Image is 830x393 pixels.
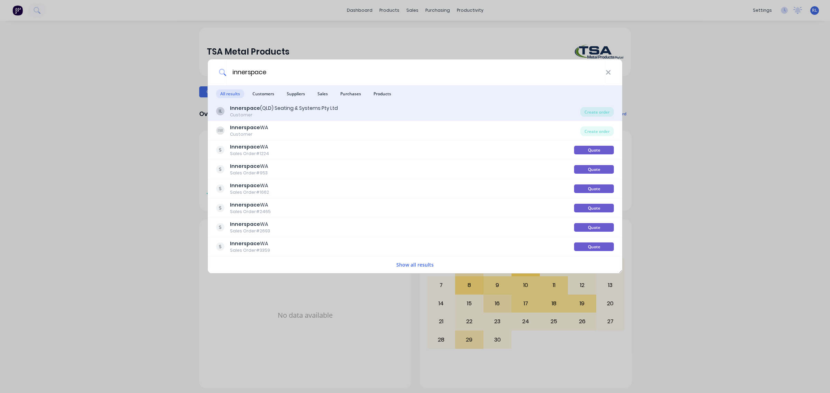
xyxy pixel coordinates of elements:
[230,201,271,209] div: WA
[230,124,268,131] div: WA
[230,112,338,118] div: Customer
[230,124,260,131] b: Innerspace
[230,105,260,112] b: Innerspace
[283,89,309,98] span: Suppliers
[227,59,606,85] input: Start typing a customer or supplier name to create a new order...
[230,170,268,176] div: Sales Order #953
[230,163,268,170] div: WA
[574,204,614,212] div: Quote
[230,189,269,195] div: Sales Order #1662
[230,163,260,170] b: Innerspace
[230,143,269,151] div: WA
[230,240,270,247] div: WA
[230,182,260,189] b: Innerspace
[230,151,269,157] div: Sales Order #1224
[230,131,268,137] div: Customer
[230,143,260,150] b: Innerspace
[230,182,269,189] div: WA
[574,146,614,154] div: Quote
[230,228,270,234] div: Sales Order #2693
[230,240,260,247] b: Innerspace
[216,89,244,98] span: All results
[574,165,614,174] div: Quote
[574,242,614,251] div: Quote
[230,247,270,253] div: Sales Order #3359
[230,221,270,228] div: WA
[230,105,338,112] div: (QLD) Seating & Systems Pty Ltd
[580,107,614,117] div: Create order
[230,201,260,208] b: Innerspace
[230,209,271,215] div: Sales Order #2465
[216,107,224,115] div: IL
[369,89,395,98] span: Products
[574,184,614,193] div: Quote
[580,126,614,136] div: Create order
[394,261,436,269] button: Show all results
[336,89,365,98] span: Purchases
[313,89,332,98] span: Sales
[248,89,278,98] span: Customers
[574,223,614,232] div: Quote
[216,126,224,135] div: IW
[230,221,260,228] b: Innerspace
